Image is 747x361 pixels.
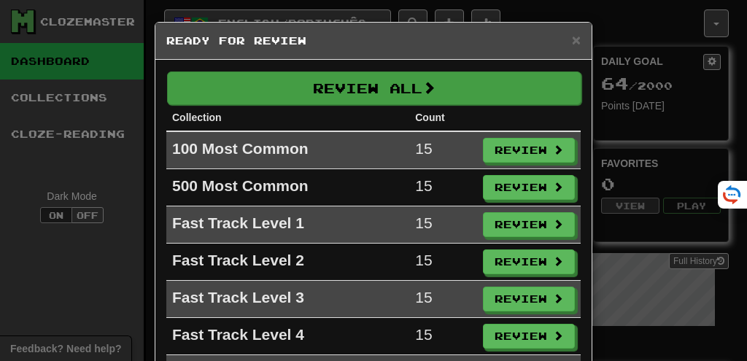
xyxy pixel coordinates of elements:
[166,318,409,355] td: Fast Track Level 4
[483,324,575,349] button: Review
[166,169,409,206] td: 500 Most Common
[483,138,575,163] button: Review
[483,287,575,311] button: Review
[572,32,581,47] button: Close
[166,281,409,318] td: Fast Track Level 3
[167,71,581,105] button: Review All
[572,31,581,48] span: ×
[166,131,409,169] td: 100 Most Common
[409,131,477,169] td: 15
[409,281,477,318] td: 15
[166,244,409,281] td: Fast Track Level 2
[483,249,575,274] button: Review
[409,318,477,355] td: 15
[409,169,477,206] td: 15
[166,104,409,131] th: Collection
[483,212,575,237] button: Review
[409,244,477,281] td: 15
[483,175,575,200] button: Review
[409,104,477,131] th: Count
[166,206,409,244] td: Fast Track Level 1
[409,206,477,244] td: 15
[166,34,581,48] h5: Ready for Review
